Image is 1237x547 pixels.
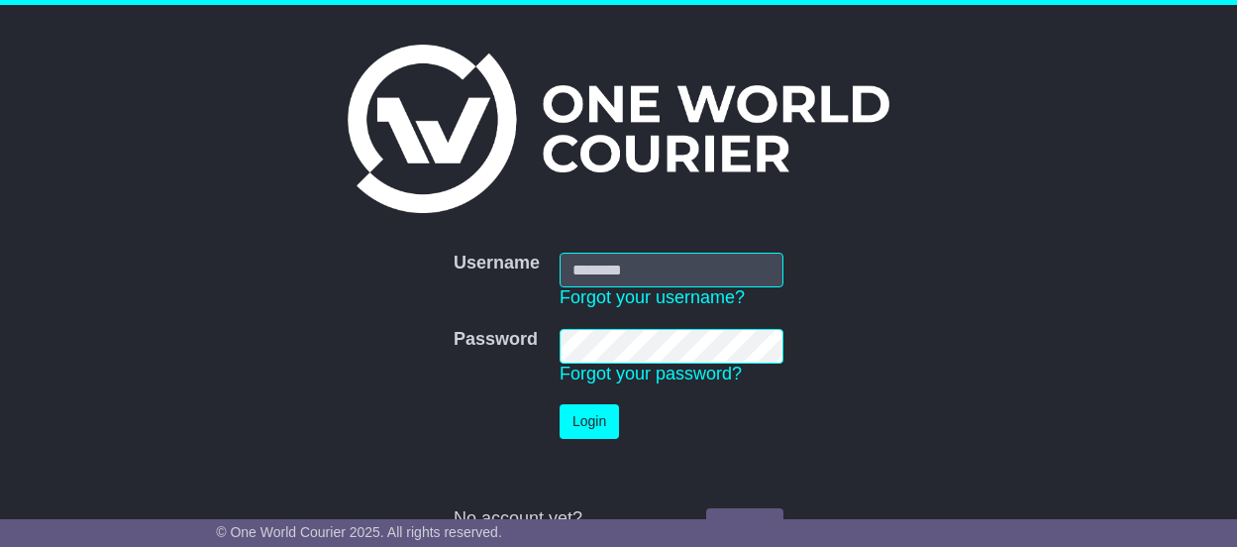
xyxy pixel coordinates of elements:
label: Password [454,329,538,351]
span: © One World Courier 2025. All rights reserved. [216,524,502,540]
div: No account yet? [454,508,783,530]
button: Login [560,404,619,439]
img: One World [348,45,888,213]
a: Forgot your password? [560,364,742,383]
a: Register [706,508,783,543]
a: Forgot your username? [560,287,745,307]
label: Username [454,253,540,274]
